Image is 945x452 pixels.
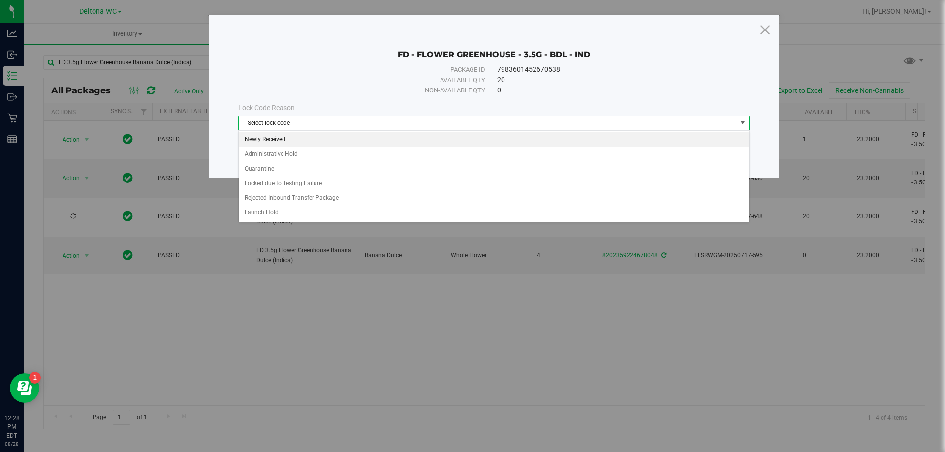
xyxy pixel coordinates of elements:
li: Administrative Hold [239,147,749,162]
li: Quarantine [239,162,749,177]
div: 20 [497,75,727,85]
div: Non-available qty [260,86,485,95]
iframe: Resource center unread badge [29,372,41,384]
div: 0 [497,85,727,95]
span: select [737,116,749,130]
div: Available qty [260,75,485,85]
li: Newly Received [239,132,749,147]
li: Launch Hold [239,206,749,220]
span: Lock Code Reason [238,104,295,112]
li: Rejected Inbound Transfer Package [239,191,749,206]
div: 7983601452670538 [497,64,727,75]
div: Package ID [260,65,485,75]
span: Select lock code [239,116,737,130]
iframe: Resource center [10,373,39,403]
div: FD - FLOWER GREENHOUSE - 3.5G - BDL - IND [238,35,750,60]
li: Locked due to Testing Failure [239,177,749,191]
